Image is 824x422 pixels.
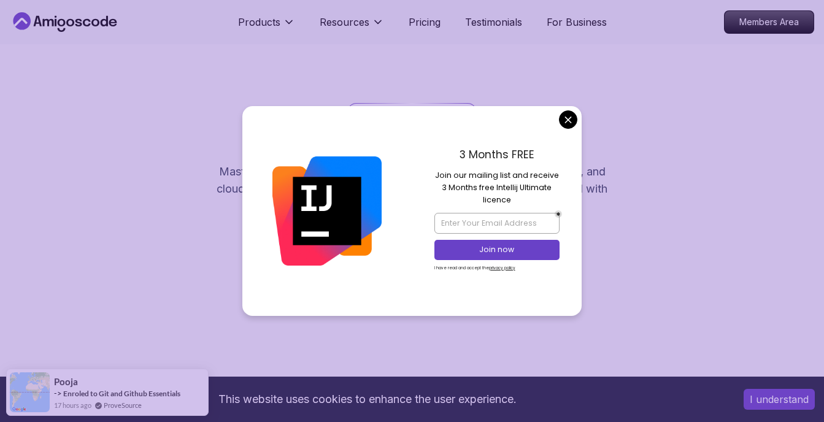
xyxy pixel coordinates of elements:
div: This website uses cookies to enhance the user experience. [9,386,725,413]
a: Pricing [409,15,441,29]
p: Products [238,15,280,29]
p: Members Area [725,11,814,33]
button: Resources [320,15,384,39]
a: Enroled to Git and Github Essentials [63,389,180,398]
iframe: chat widget [772,373,812,410]
p: Master modern full-stack development with React, Node.js, TypeScript, and cloud deployment. Build... [206,163,618,215]
span: 17 hours ago [54,400,91,410]
span: Pooja [54,377,78,387]
a: Members Area [724,10,814,34]
p: Resources [320,15,369,29]
iframe: chat widget [591,278,812,367]
span: -> [54,388,62,398]
a: For Business [547,15,607,29]
a: Testimonials [465,15,522,29]
div: Full Stack Professional v2 [348,104,476,121]
img: provesource social proof notification image [10,372,50,412]
button: Products [238,15,295,39]
a: ProveSource [104,400,142,410]
button: Accept cookies [744,389,815,410]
